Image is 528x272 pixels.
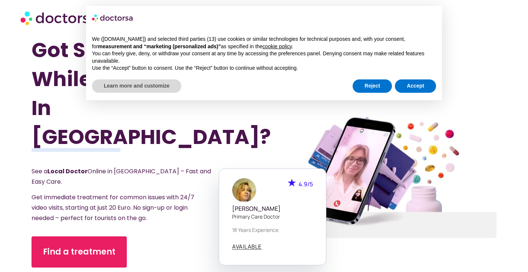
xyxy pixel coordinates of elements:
[92,79,181,93] button: Learn more and customize
[232,244,262,250] a: AVAILABLE
[32,36,229,151] h1: Got Sick While Traveling In [GEOGRAPHIC_DATA]?
[232,213,313,220] p: Primary care doctor
[43,246,115,258] span: Find a treatment
[232,205,313,212] h5: [PERSON_NAME]
[395,79,436,93] button: Accept
[32,167,211,186] span: See a Online in [GEOGRAPHIC_DATA] – Fast and Easy Care.
[98,43,221,49] strong: measurement and “marketing (personalized ads)”
[92,50,436,65] p: You can freely give, deny, or withdraw your consent at any time by accessing the preferences pane...
[298,180,313,188] span: 4.9/5
[263,43,292,49] a: cookie policy
[92,36,436,50] p: We ([DOMAIN_NAME]) and selected third parties (13) use cookies or similar technologies for techni...
[232,226,313,234] p: 18 years experience
[32,193,194,222] span: Get immediate treatment for common issues with 24/7 video visits, starting at just 20 Euro. No si...
[47,167,88,176] strong: Local Doctor
[32,236,127,268] a: Find a treatment
[232,244,262,249] span: AVAILABLE
[92,12,133,24] img: logo
[92,65,436,72] p: Use the “Accept” button to consent. Use the “Reject” button to continue without accepting.
[353,79,392,93] button: Reject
